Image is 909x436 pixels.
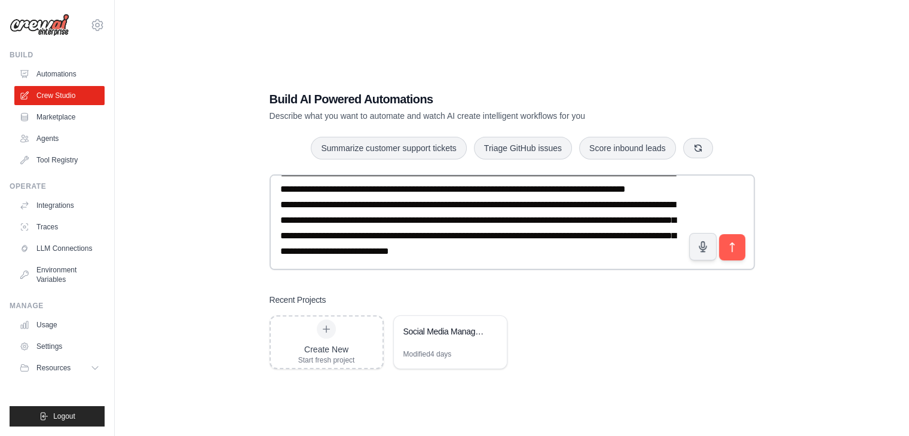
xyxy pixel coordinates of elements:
div: Modified 4 days [403,349,452,359]
button: Triage GitHub issues [474,137,572,159]
img: Logo [10,14,69,36]
div: Social Media Management Automation [403,326,485,337]
h3: Recent Projects [270,294,326,306]
p: Describe what you want to automate and watch AI create intelligent workflows for you [270,110,671,122]
button: Summarize customer support tickets [311,137,466,159]
div: Operate [10,182,105,191]
button: Logout [10,406,105,426]
button: Resources [14,358,105,377]
a: Environment Variables [14,260,105,289]
a: LLM Connections [14,239,105,258]
a: Marketplace [14,108,105,127]
div: Start fresh project [298,355,355,365]
a: Agents [14,129,105,148]
button: Get new suggestions [683,138,713,158]
a: Settings [14,337,105,356]
div: Build [10,50,105,60]
div: Manage [10,301,105,311]
span: Resources [36,363,71,373]
a: Integrations [14,196,105,215]
h1: Build AI Powered Automations [270,91,671,108]
a: Traces [14,217,105,237]
a: Tool Registry [14,151,105,170]
span: Logout [53,412,75,421]
button: Score inbound leads [579,137,676,159]
button: Click to speak your automation idea [689,233,717,260]
a: Usage [14,315,105,334]
iframe: Chat Widget [849,379,909,436]
div: Create New [298,343,355,355]
a: Crew Studio [14,86,105,105]
a: Automations [14,65,105,84]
